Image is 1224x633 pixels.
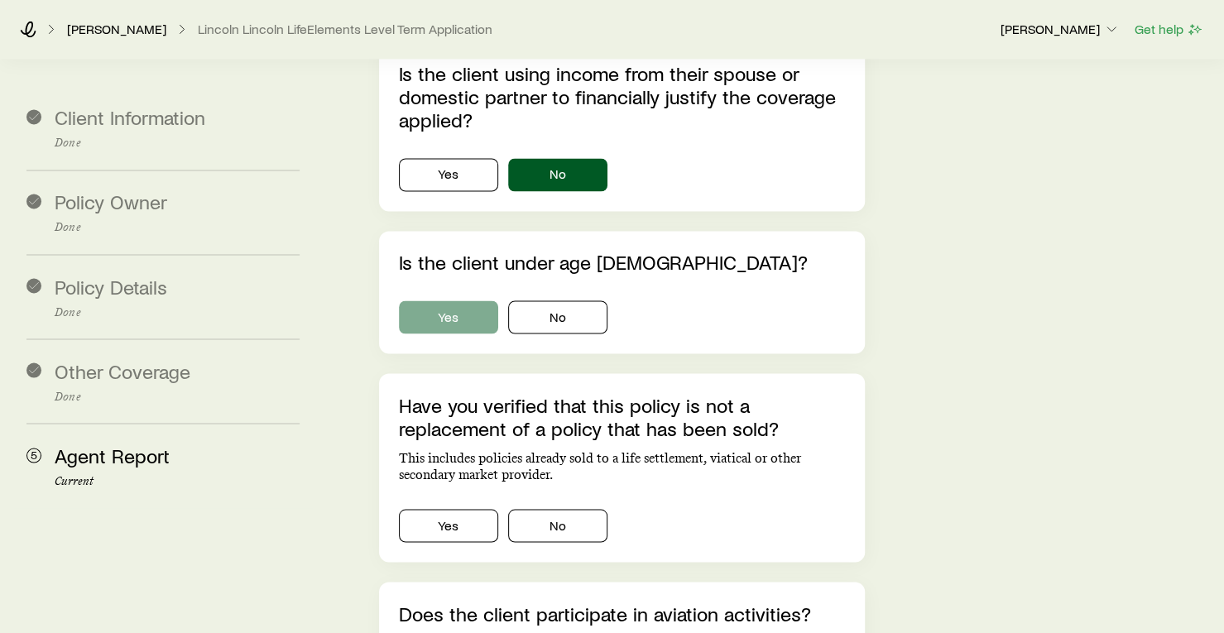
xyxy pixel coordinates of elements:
p: [PERSON_NAME] [1001,21,1120,37]
p: Have you verified that this policy is not a replacement of a policy that has been sold? [399,393,845,439]
button: No [508,158,607,191]
p: Done [55,221,300,234]
a: [PERSON_NAME] [66,22,167,37]
p: Done [55,137,300,150]
p: Done [55,305,300,319]
span: Policy Details [55,274,167,298]
p: Done [55,390,300,403]
p: Does the client participate in aviation activities? [399,602,845,625]
span: Other Coverage [55,358,190,382]
button: Yes [399,509,498,542]
p: Is the client using income from their spouse or domestic partner to financially justify the cover... [399,62,845,132]
p: Current [55,474,300,487]
p: Is the client under age [DEMOGRAPHIC_DATA]? [399,251,845,274]
span: Client Information [55,105,205,129]
button: No [508,300,607,333]
span: Policy Owner [55,189,167,213]
button: Yes [399,300,498,333]
span: Agent Report [55,443,170,467]
button: No [508,509,607,542]
button: Yes [399,158,498,191]
button: [PERSON_NAME] [1000,20,1121,40]
button: Lincoln Lincoln LifeElements Level Term Application [197,22,493,37]
span: 5 [26,448,41,463]
p: This includes policies already sold to a life settlement, viatical or other secondary market prov... [399,449,845,482]
button: Get help [1134,20,1204,39]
